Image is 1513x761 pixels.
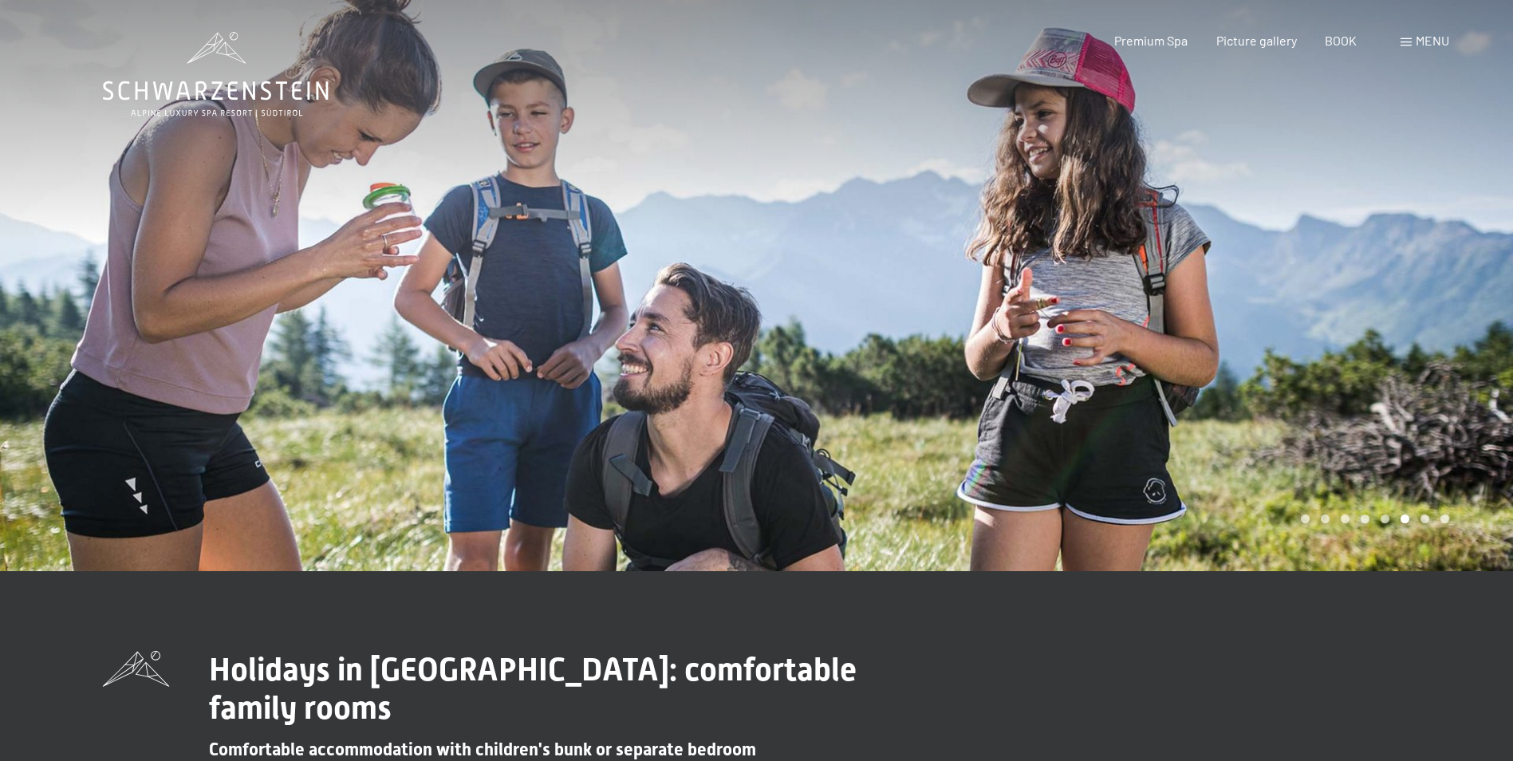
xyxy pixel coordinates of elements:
div: Carousel Page 7 [1420,515,1429,523]
div: Carousel Page 2 [1321,515,1330,523]
div: Carousel Pagination [1295,515,1449,523]
div: Carousel Page 5 [1381,515,1389,523]
a: Premium Spa [1114,33,1188,48]
div: Carousel Page 4 [1361,515,1369,523]
div: Carousel Page 8 [1440,515,1449,523]
div: Carousel Page 6 (Current Slide) [1401,515,1409,523]
span: Menu [1416,33,1449,48]
div: Carousel Page 1 [1301,515,1310,523]
span: Comfortable accommodation with children's bunk or separate bedroom [209,739,756,759]
a: Picture gallery [1216,33,1297,48]
div: Carousel Page 3 [1341,515,1349,523]
span: Holidays in [GEOGRAPHIC_DATA]: comfortable family rooms [209,651,857,727]
a: BOOK [1325,33,1357,48]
